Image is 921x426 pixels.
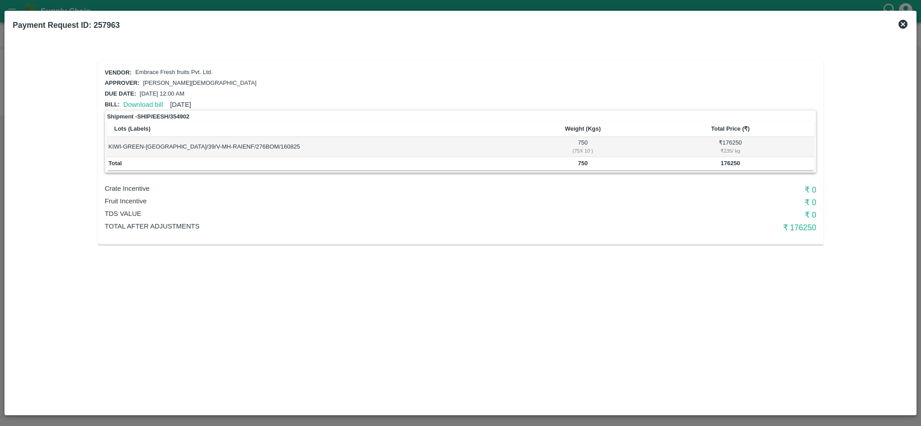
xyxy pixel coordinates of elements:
[13,21,120,30] b: Payment Request ID: 257963
[105,69,132,76] span: Vendor:
[105,209,579,219] p: TDS VALUE
[105,101,120,108] span: Bill:
[647,137,814,157] td: ₹ 176250
[579,184,816,196] h6: ₹ 0
[105,90,136,97] span: Due date:
[140,90,184,98] p: [DATE] 12:00 AM
[123,101,163,108] a: Download bill
[135,68,213,77] p: Embrace Fresh fruits Pvt. Ltd.
[105,196,579,206] p: Fruit Incentive
[143,79,256,88] p: [PERSON_NAME][DEMOGRAPHIC_DATA]
[721,160,740,167] b: 176250
[711,125,750,132] b: Total Price (₹)
[105,79,139,86] span: Approver:
[578,160,588,167] b: 750
[108,160,122,167] b: Total
[105,184,579,193] p: Crate Incentive
[114,125,151,132] b: Lots (Labels)
[170,101,191,108] span: [DATE]
[521,147,645,155] div: ( 75 X 10 )
[519,137,646,157] td: 750
[579,196,816,209] h6: ₹ 0
[579,221,816,234] h6: ₹ 176250
[579,209,816,221] h6: ₹ 0
[105,221,579,231] p: Total After adjustments
[107,137,519,157] td: KIWI-GREEN-[GEOGRAPHIC_DATA]/39/V-MH-RAIENF/276BOM/160825
[648,147,813,155] div: ₹ 235 / kg
[565,125,601,132] b: Weight (Kgs)
[107,112,190,121] strong: Shipment - SHIP/EESH/354902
